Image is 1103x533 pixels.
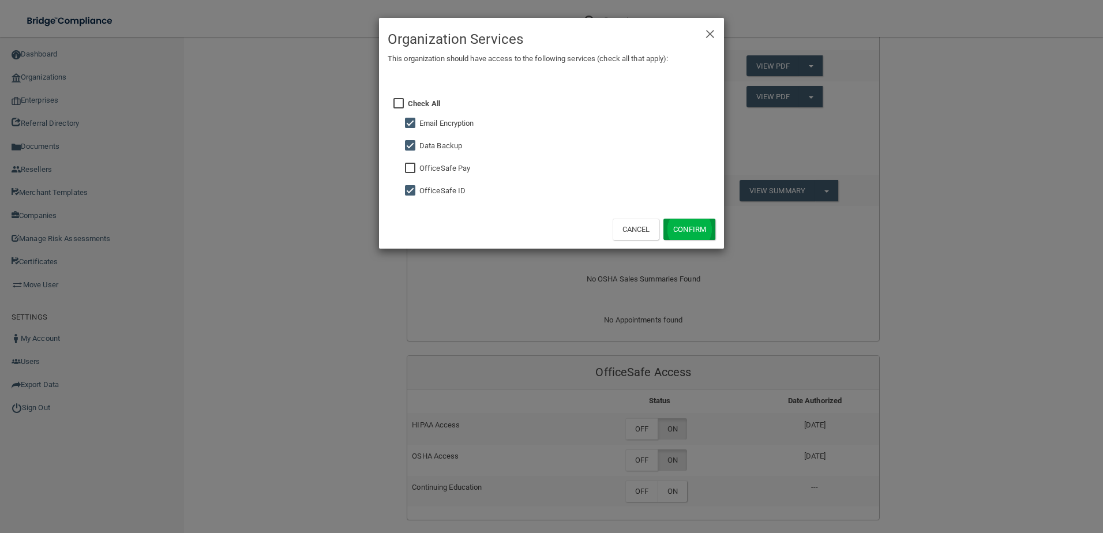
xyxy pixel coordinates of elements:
[419,139,462,153] label: Data Backup
[408,99,440,108] strong: Check All
[419,117,474,130] label: Email Encryption
[613,219,659,240] button: Cancel
[388,27,715,52] h4: Organization Services
[419,162,470,175] label: OfficeSafe Pay
[705,21,715,44] span: ×
[388,52,715,66] p: This organization should have access to the following services (check all that apply):
[663,219,715,240] button: Confirm
[419,184,466,198] label: OfficeSafe ID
